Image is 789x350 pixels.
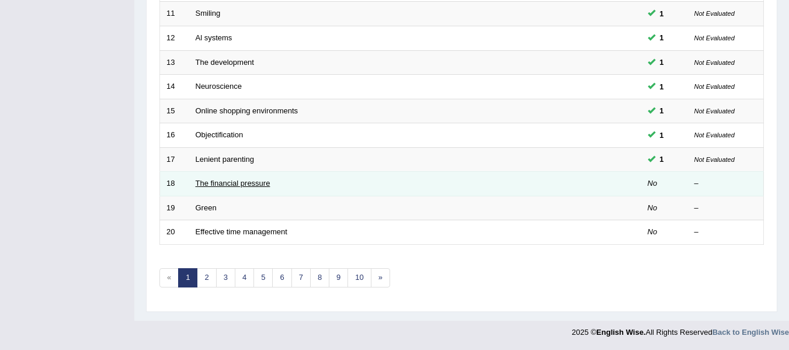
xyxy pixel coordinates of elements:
a: 5 [253,268,273,287]
td: 12 [160,26,189,50]
span: You can still take this question [655,81,669,93]
a: Effective time management [196,227,287,236]
em: No [648,227,658,236]
td: 16 [160,123,189,148]
strong: English Wise. [596,328,645,337]
a: The development [196,58,254,67]
a: 9 [329,268,348,287]
em: No [648,203,658,212]
a: Lenient parenting [196,155,254,164]
span: You can still take this question [655,8,669,20]
a: Neuroscience [196,82,242,91]
td: 13 [160,50,189,75]
span: « [159,268,179,287]
div: 2025 © All Rights Reserved [572,321,789,338]
a: Back to English Wise [712,328,789,337]
td: 14 [160,75,189,99]
span: You can still take this question [655,153,669,165]
small: Not Evaluated [694,156,735,163]
td: 11 [160,2,189,26]
span: You can still take this question [655,56,669,68]
a: 1 [178,268,197,287]
td: 20 [160,220,189,245]
a: The financial pressure [196,179,270,188]
span: You can still take this question [655,105,669,117]
div: – [694,227,757,238]
a: Objectification [196,130,244,139]
small: Not Evaluated [694,108,735,115]
td: 18 [160,172,189,196]
div: – [694,178,757,189]
a: 6 [272,268,291,287]
td: 17 [160,147,189,172]
a: 8 [310,268,329,287]
a: » [371,268,390,287]
a: 2 [197,268,216,287]
a: 3 [216,268,235,287]
small: Not Evaluated [694,59,735,66]
a: Al systems [196,33,232,42]
em: No [648,179,658,188]
small: Not Evaluated [694,10,735,17]
div: – [694,203,757,214]
span: You can still take this question [655,32,669,44]
small: Not Evaluated [694,83,735,90]
span: You can still take this question [655,129,669,141]
small: Not Evaluated [694,131,735,138]
a: 7 [291,268,311,287]
td: 15 [160,99,189,123]
a: 10 [347,268,371,287]
td: 19 [160,196,189,220]
a: Smiling [196,9,221,18]
a: Online shopping environments [196,106,298,115]
a: 4 [235,268,254,287]
small: Not Evaluated [694,34,735,41]
a: Green [196,203,217,212]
